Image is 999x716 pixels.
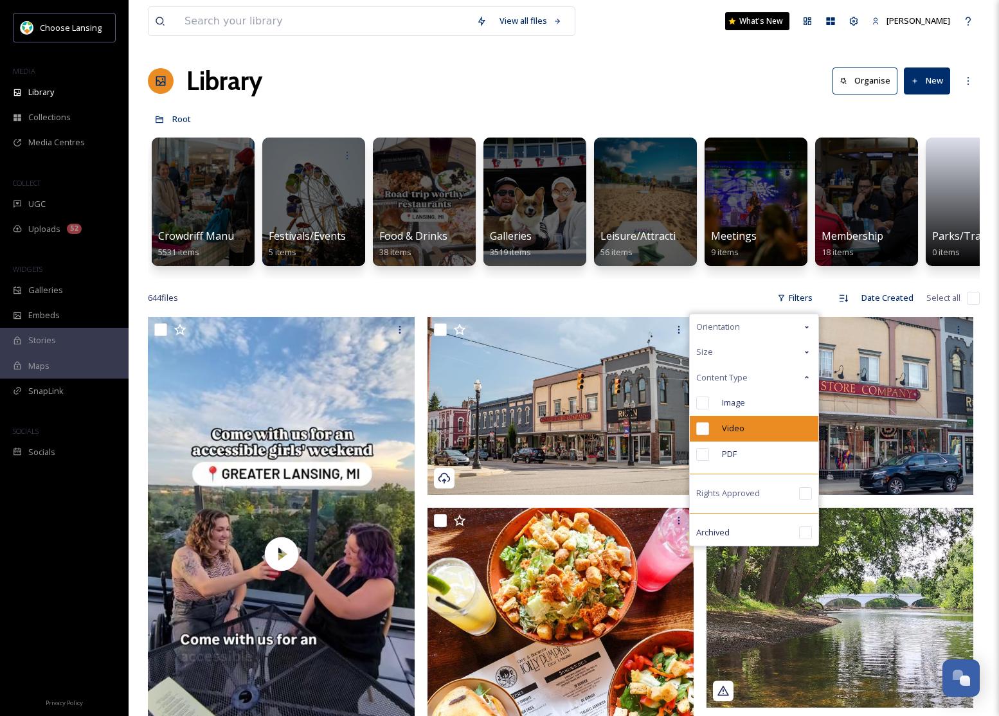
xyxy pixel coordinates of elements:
span: Embeds [28,309,60,321]
div: Filters [771,285,819,310]
span: Galleries [28,284,63,296]
span: [PERSON_NAME] [887,15,950,26]
a: Meetings9 items [711,230,757,258]
span: Stories [28,334,56,346]
button: Organise [833,67,897,94]
a: Membership18 items [822,230,883,258]
span: 0 items [932,246,960,258]
span: 18 items [822,246,854,258]
a: Crowdriff Manual Approved5531 items [158,230,292,258]
a: Festivals/Events5 items [269,230,346,258]
span: Orientation [696,321,740,333]
span: COLLECT [13,178,40,188]
span: MEDIA [13,66,35,76]
span: 644 file s [148,292,178,304]
a: Privacy Policy [46,694,83,710]
a: Parks/Trails0 items [932,230,991,258]
img: logo.jpeg [21,21,33,34]
img: Downtown Mason (1).jpg [706,317,973,495]
div: 52 [67,224,82,234]
a: Library [186,62,262,100]
span: Privacy Policy [46,699,83,707]
span: 56 items [600,246,633,258]
span: 9 items [711,246,739,258]
span: Membership [822,229,883,243]
span: Image [722,397,745,409]
span: 5 items [269,246,296,258]
span: SOCIALS [13,426,39,436]
a: [PERSON_NAME] [865,8,957,33]
span: Festivals/Events [269,229,346,243]
a: Root [172,111,191,127]
img: rivertownadventures-5314685.heic [706,508,973,708]
span: Archived [696,526,730,539]
span: Library [28,86,54,98]
span: Socials [28,446,55,458]
span: WIDGETS [13,264,42,274]
span: Crowdriff Manual Approved [158,229,292,243]
span: 3519 items [490,246,531,258]
span: Content Type [696,371,748,384]
span: UGC [28,198,46,210]
span: Size [696,346,713,358]
span: Meetings [711,229,757,243]
span: PDF [722,448,737,460]
span: 38 items [379,246,411,258]
span: Maps [28,360,50,372]
span: Rights Approved [696,487,760,499]
a: Organise [833,67,904,94]
span: Uploads [28,223,60,235]
span: Food & Drinks [379,229,447,243]
span: SnapLink [28,385,64,397]
span: Select all [926,292,960,304]
input: Search your library [178,7,470,35]
button: Open Chat [942,659,980,697]
a: Galleries3519 items [490,230,532,258]
a: Food & Drinks38 items [379,230,447,258]
button: New [904,67,950,94]
span: Video [722,422,744,434]
span: Root [172,113,191,125]
span: Leisure/Attractions [600,229,694,243]
span: Choose Lansing [40,22,102,33]
a: Leisure/Attractions56 items [600,230,694,258]
span: Galleries [490,229,532,243]
a: What's New [725,12,789,30]
span: 5531 items [158,246,199,258]
span: Parks/Trails [932,229,991,243]
span: Collections [28,111,71,123]
img: Downtown Mason (2).jpg [428,317,694,495]
div: Date Created [855,285,920,310]
span: Media Centres [28,136,85,148]
a: View all files [493,8,568,33]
